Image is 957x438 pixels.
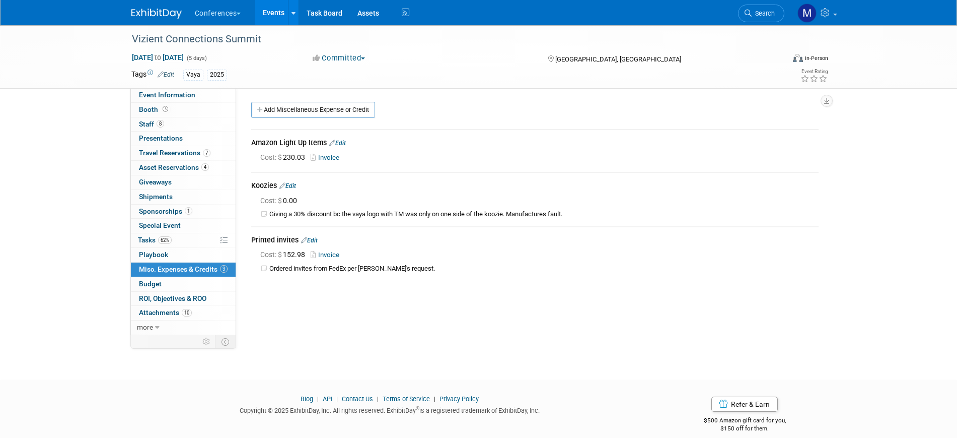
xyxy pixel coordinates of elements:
img: Format-Inperson.png [793,54,803,62]
span: 0.00 [260,197,301,205]
a: Privacy Policy [439,395,479,403]
span: [GEOGRAPHIC_DATA], [GEOGRAPHIC_DATA] [555,55,681,63]
span: Attachments [139,308,192,317]
a: more [131,321,236,335]
a: Misc. Expenses & Credits3 [131,263,236,277]
a: API [323,395,332,403]
div: Koozies [251,180,819,193]
span: 230.03 [260,153,309,161]
span: Booth not reserved yet [161,105,170,113]
div: Printed invites [251,235,819,247]
a: Playbook [131,248,236,262]
a: Shipments [131,190,236,204]
span: Travel Reservations [139,149,210,157]
div: Event Rating [800,69,828,74]
div: 2025 [207,70,227,80]
span: [DATE] [DATE] [131,53,184,62]
a: Contact Us [342,395,373,403]
a: Search [738,5,784,22]
a: Edit [301,237,318,244]
span: Presentations [139,134,183,142]
span: Booth [139,105,170,113]
span: Sponsorships [139,207,192,215]
span: 152.98 [260,251,309,259]
div: $500 Amazon gift card for you, [664,410,826,433]
img: Marygrace LeGros [797,4,817,23]
a: Edit [158,71,174,78]
a: Add Miscellaneous Expense or Credit [251,102,375,118]
span: (5 days) [186,55,207,61]
a: Special Event [131,219,236,233]
td: Tags [131,69,174,81]
a: Refer & Earn [711,397,778,412]
span: to [153,53,163,61]
span: more [137,323,153,331]
span: 8 [157,120,164,128]
span: Giveaways [139,178,172,186]
button: Committed [309,53,369,64]
sup: ® [416,406,419,411]
a: Staff8 [131,117,236,132]
span: 7 [203,149,210,157]
span: 10 [182,309,192,317]
td: Giving a 30% discount bc the vaya logo with TM was only on one side of the koozie. Manufactures f... [269,210,819,219]
a: Event Information [131,88,236,102]
a: Travel Reservations7 [131,146,236,160]
span: | [334,395,340,403]
span: | [375,395,381,403]
span: Cost: $ [260,153,283,161]
a: ROI, Objectives & ROO [131,292,236,306]
a: Asset Reservations4 [131,161,236,175]
td: Personalize Event Tab Strip [198,335,215,348]
div: In-Person [804,54,828,62]
span: 62% [158,236,172,244]
span: | [431,395,438,403]
a: Edit [329,140,346,147]
span: 3 [220,265,228,273]
a: Booth [131,103,236,117]
a: Giveaways [131,175,236,190]
div: $150 off for them. [664,424,826,433]
a: Tasks62% [131,233,236,247]
img: ExhibitDay [131,9,182,19]
span: 1 [185,207,192,215]
span: Event Information [139,91,195,99]
a: Sponsorships1 [131,205,236,219]
span: Search [752,10,775,17]
span: Cost: $ [260,197,283,205]
span: 4 [201,163,209,171]
a: Presentations [131,132,236,146]
span: Misc. Expenses & Credits [139,265,228,273]
div: Event Format [725,52,829,68]
span: Playbook [139,251,168,259]
span: Tasks [138,236,172,244]
span: Asset Reservations [139,163,209,171]
a: Invoice [311,154,343,161]
a: Terms of Service [383,395,430,403]
span: | [315,395,321,403]
div: Vizient Connections Summit [128,30,769,48]
span: Special Event [139,221,181,229]
a: Blog [301,395,313,403]
a: Invoice [311,251,343,259]
td: Ordered invites from FedEx per [PERSON_NAME]'s request. [269,265,819,273]
span: ROI, Objectives & ROO [139,294,206,302]
a: Budget [131,277,236,291]
a: Edit [279,182,296,190]
a: Attachments10 [131,306,236,320]
span: Budget [139,280,162,288]
span: Staff [139,120,164,128]
span: Cost: $ [260,251,283,259]
div: Amazon Light Up Items [251,138,819,150]
div: Copyright © 2025 ExhibitDay, Inc. All rights reserved. ExhibitDay is a registered trademark of Ex... [131,404,649,415]
div: Vaya [183,70,203,80]
td: Toggle Event Tabs [215,335,236,348]
span: Shipments [139,193,173,201]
